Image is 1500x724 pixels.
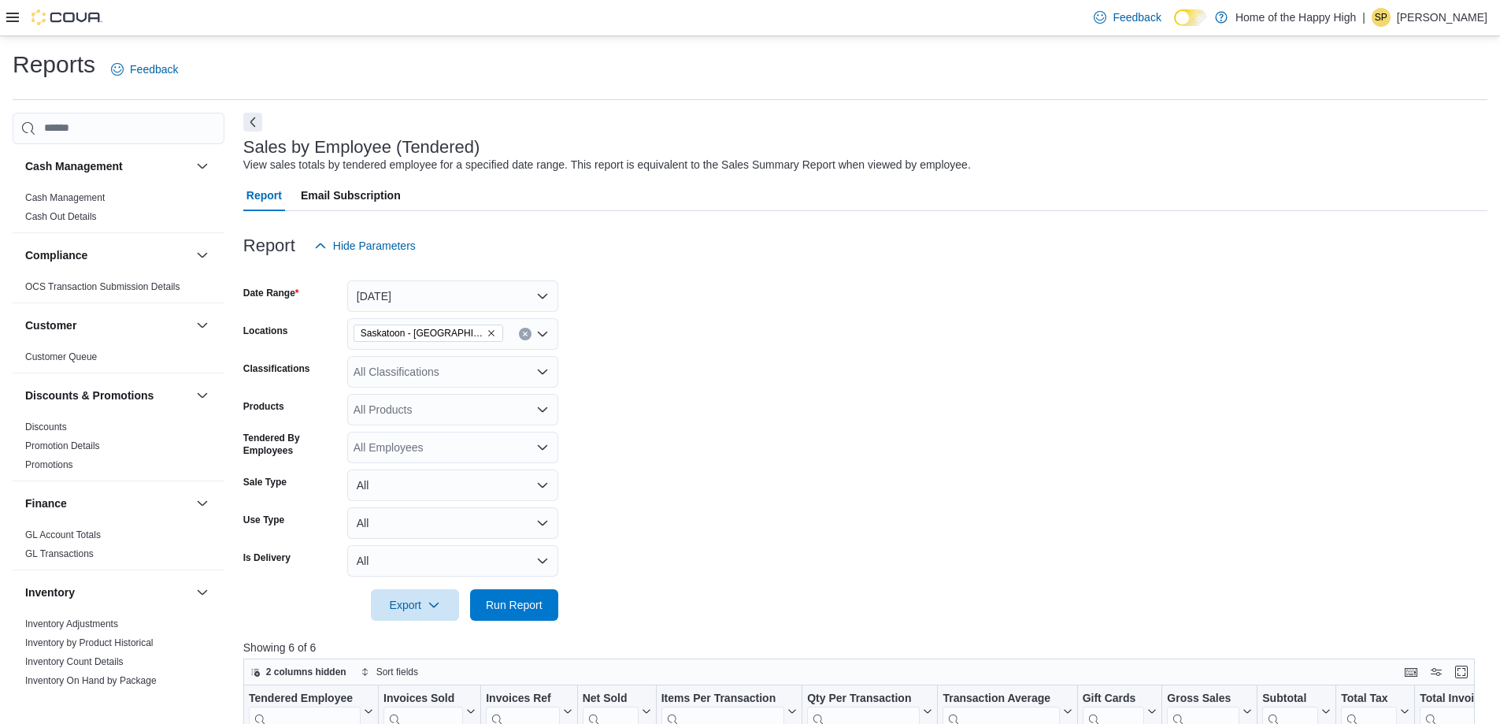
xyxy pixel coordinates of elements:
[347,545,558,577] button: All
[243,476,287,488] label: Sale Type
[25,211,97,222] a: Cash Out Details
[25,317,76,333] h3: Customer
[25,351,97,363] span: Customer Queue
[25,440,100,452] span: Promotion Details
[130,61,178,77] span: Feedback
[807,692,920,707] div: Qty Per Transaction
[13,525,224,570] div: Finance
[347,507,558,539] button: All
[25,618,118,629] a: Inventory Adjustments
[243,514,284,526] label: Use Type
[193,494,212,513] button: Finance
[376,666,418,678] span: Sort fields
[486,692,559,707] div: Invoices Ref
[266,666,346,678] span: 2 columns hidden
[25,459,73,470] a: Promotions
[383,692,463,707] div: Invoices Sold
[25,585,190,600] button: Inventory
[1082,692,1144,707] div: Gift Cards
[243,236,295,255] h3: Report
[1362,8,1365,27] p: |
[470,589,558,621] button: Run Report
[25,247,190,263] button: Compliance
[25,158,123,174] h3: Cash Management
[193,246,212,265] button: Compliance
[25,548,94,559] a: GL Transactions
[13,188,224,232] div: Cash Management
[347,280,558,312] button: [DATE]
[661,692,784,707] div: Items Per Transaction
[243,287,299,299] label: Date Range
[943,692,1059,707] div: Transaction Average
[25,496,67,511] h3: Finance
[25,459,73,471] span: Promotions
[25,656,124,667] a: Inventory Count Details
[25,421,67,433] span: Discounts
[25,655,124,668] span: Inventory Count Details
[301,180,401,211] span: Email Subscription
[25,637,154,649] span: Inventory by Product Historical
[519,328,531,340] button: Clear input
[243,113,262,132] button: Next
[354,325,503,342] span: Saskatoon - Blairmore Village - Fire & Flower
[193,157,212,176] button: Cash Management
[25,529,101,541] span: GL Account Totals
[243,157,971,173] div: View sales totals by tendered employee for a specified date range. This report is equivalent to t...
[244,663,353,681] button: 2 columns hidden
[25,280,180,293] span: OCS Transaction Submission Details
[25,388,190,403] button: Discounts & Promotions
[243,362,310,375] label: Classifications
[1174,26,1175,27] span: Dark Mode
[536,441,549,454] button: Open list of options
[25,158,190,174] button: Cash Management
[308,230,422,262] button: Hide Parameters
[1167,692,1239,707] div: Gross Sales
[25,637,154,648] a: Inventory by Product Historical
[25,351,97,362] a: Customer Queue
[25,247,87,263] h3: Compliance
[243,432,341,457] label: Tendered By Employees
[25,281,180,292] a: OCS Transaction Submission Details
[25,421,67,433] a: Discounts
[243,640,1487,655] p: Showing 6 of 6
[249,692,361,707] div: Tendered Employee
[25,496,190,511] button: Finance
[193,583,212,602] button: Inventory
[25,674,157,687] span: Inventory On Hand by Package
[13,277,224,303] div: Compliance
[333,238,416,254] span: Hide Parameters
[1452,663,1471,681] button: Enter fullscreen
[243,551,291,564] label: Is Delivery
[536,403,549,416] button: Open list of options
[25,585,75,600] h3: Inventory
[243,138,480,157] h3: Sales by Employee (Tendered)
[1375,8,1387,27] span: SP
[1113,9,1161,25] span: Feedback
[25,191,105,204] span: Cash Management
[536,328,549,340] button: Open list of options
[25,192,105,203] a: Cash Management
[1235,8,1356,27] p: Home of the Happy High
[25,675,157,686] a: Inventory On Hand by Package
[582,692,638,707] div: Net Sold
[361,325,483,341] span: Saskatoon - [GEOGRAPHIC_DATA] - Fire & Flower
[193,316,212,335] button: Customer
[193,386,212,405] button: Discounts & Promotions
[1372,8,1391,27] div: Samantha Paxman
[25,529,101,540] a: GL Account Totals
[1427,663,1446,681] button: Display options
[25,618,118,630] span: Inventory Adjustments
[13,347,224,373] div: Customer
[371,589,459,621] button: Export
[354,663,424,681] button: Sort fields
[486,597,543,613] span: Run Report
[25,210,97,223] span: Cash Out Details
[487,329,496,338] button: Remove Saskatoon - Blairmore Village - Fire & Flower from selection in this group
[1397,8,1487,27] p: [PERSON_NAME]
[25,317,190,333] button: Customer
[1341,692,1397,707] div: Total Tax
[380,589,450,621] span: Export
[246,180,282,211] span: Report
[347,470,558,501] button: All
[1174,9,1207,26] input: Dark Mode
